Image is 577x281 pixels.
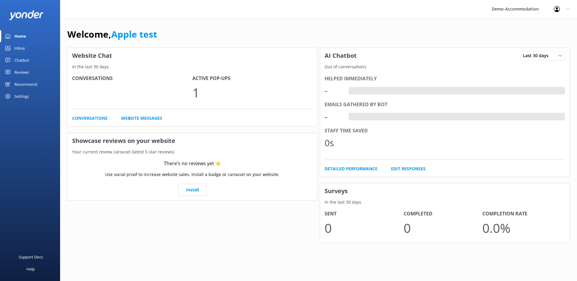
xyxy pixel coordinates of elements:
h3: Surveys [320,183,569,199]
h4: Completion Rate [482,210,561,218]
h3: AI Chatbot [320,48,361,63]
div: Support Docs [19,251,43,263]
div: - [325,110,343,124]
a: Edit Responses [391,165,426,172]
div: Inbox [14,42,25,54]
h4: Sent [325,210,404,218]
img: yonder-white-logo.png [9,10,44,20]
div: Recommend [14,78,37,90]
div: - [349,113,353,121]
h4: Completed [404,210,483,218]
a: Apple test [111,28,157,40]
p: Out of conversations [320,63,569,70]
p: Use social proof to increase website sales. Install a badge or carousel on your website. [105,171,279,178]
div: Staff time saved [325,127,565,135]
p: 1 [192,82,313,103]
div: Helped immediately [325,75,565,83]
h4: Conversations [72,75,192,82]
p: In the last 30 days [68,63,317,70]
h1: Welcome, [67,27,157,42]
h4: Active Pop-ups [192,75,313,82]
div: Home [14,30,26,42]
p: 0 [404,218,483,238]
div: Settings [14,90,29,102]
div: Emails gathered by bot [325,101,565,109]
div: There’s no reviews yet ⭐ [164,160,221,168]
a: Conversations [72,115,108,122]
h3: Website Chat [68,48,317,63]
span: Last 30 days [523,52,552,59]
p: 0.0 % [482,218,561,238]
a: Install [178,184,207,196]
p: 0 [325,218,404,238]
div: 0s [325,136,343,150]
div: Help [26,263,35,275]
h3: Showcase reviews on your website [68,133,317,149]
div: Chatbot [14,54,29,66]
p: Your current review carousel (latest 5 star reviews) [68,149,317,155]
div: Reviews [14,66,29,78]
p: In the last 30 days [320,199,569,205]
div: - [325,83,343,98]
a: Detailed Performance [325,165,377,172]
div: - [349,87,353,95]
a: Website Messages [121,115,162,122]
